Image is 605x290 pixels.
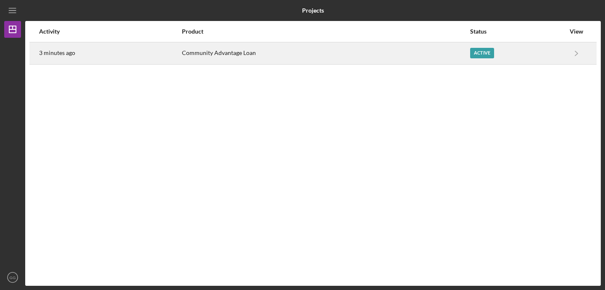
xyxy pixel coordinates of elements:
div: Product [182,28,470,35]
b: Projects [302,7,324,14]
div: View [566,28,587,35]
div: Status [470,28,565,35]
time: 2025-10-07 23:37 [39,50,75,56]
div: Community Advantage Loan [182,43,470,64]
text: GG [10,275,16,280]
div: Activity [39,28,181,35]
button: GG [4,269,21,286]
div: Active [470,48,494,58]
